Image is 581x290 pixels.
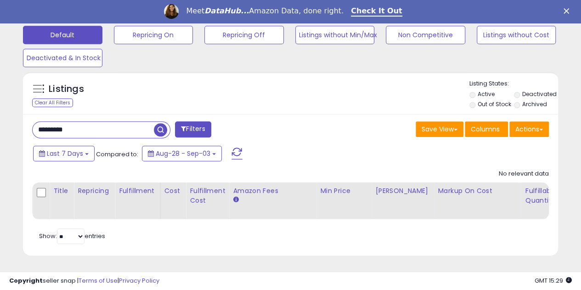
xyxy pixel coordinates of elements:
span: Last 7 Days [47,149,83,158]
label: Active [477,90,494,98]
button: Listings without Min/Max [295,26,375,44]
strong: Copyright [9,276,43,285]
div: Fulfillment [119,186,156,196]
a: Terms of Use [79,276,118,285]
label: Deactivated [522,90,557,98]
button: Listings without Cost [477,26,556,44]
label: Out of Stock [477,100,511,108]
span: 2025-09-11 15:29 GMT [535,276,572,285]
button: Save View [416,121,463,137]
a: Check It Out [351,6,402,17]
div: Amazon Fees [233,186,312,196]
button: Actions [509,121,549,137]
th: The percentage added to the cost of goods (COGS) that forms the calculator for Min & Max prices. [434,182,521,219]
button: Default [23,26,102,44]
div: Min Price [320,186,367,196]
div: No relevant data [499,170,549,178]
div: Title [53,186,70,196]
div: Meet Amazon Data, done right. [186,6,344,16]
button: Repricing On [114,26,193,44]
button: Non Competitive [386,26,465,44]
img: Profile image for Georgie [164,4,179,19]
span: Show: entries [39,232,105,240]
button: Deactivated & In Stock [23,49,102,67]
div: seller snap | | [9,277,159,285]
label: Archived [522,100,547,108]
div: Markup on Cost [438,186,517,196]
div: Clear All Filters [32,98,73,107]
small: Amazon Fees. [233,196,238,204]
button: Aug-28 - Sep-03 [142,146,222,161]
i: DataHub... [204,6,249,15]
div: Close [564,8,573,14]
span: Aug-28 - Sep-03 [156,149,210,158]
button: Columns [465,121,508,137]
div: Fulfillment Cost [190,186,225,205]
div: [PERSON_NAME] [375,186,430,196]
div: Cost [164,186,182,196]
div: Repricing [78,186,111,196]
button: Repricing Off [204,26,284,44]
button: Last 7 Days [33,146,95,161]
h5: Listings [49,83,84,96]
button: Filters [175,121,211,137]
span: Columns [471,125,500,134]
a: Privacy Policy [119,276,159,285]
p: Listing States: [469,80,558,88]
span: Compared to: [96,150,138,159]
div: Fulfillable Quantity [525,186,557,205]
